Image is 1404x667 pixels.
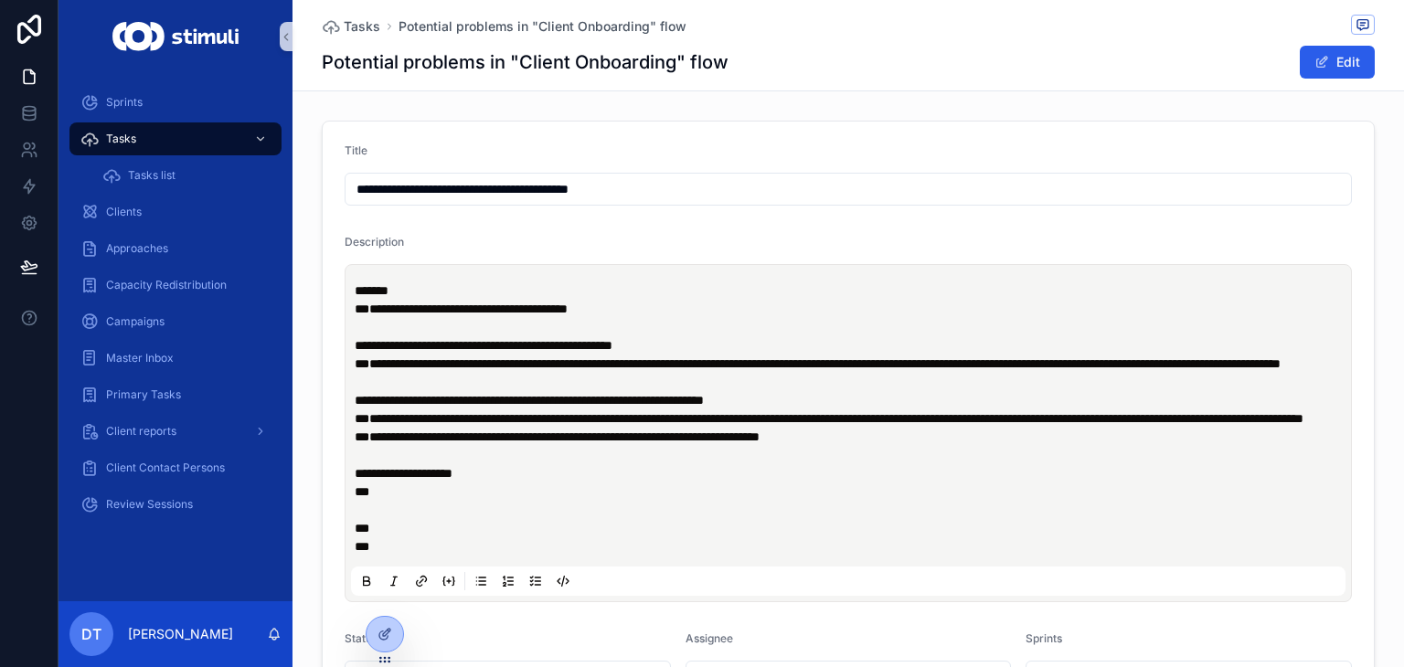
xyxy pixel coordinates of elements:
[69,196,282,228] a: Clients
[69,305,282,338] a: Campaigns
[69,378,282,411] a: Primary Tasks
[1300,46,1375,79] button: Edit
[106,95,143,110] span: Sprints
[106,351,174,365] span: Master Inbox
[106,461,225,475] span: Client Contact Persons
[69,342,282,375] a: Master Inbox
[128,625,233,643] p: [PERSON_NAME]
[1026,631,1062,645] span: Sprints
[81,623,101,645] span: DT
[322,17,380,36] a: Tasks
[345,631,378,645] span: Status
[91,159,282,192] a: Tasks list
[69,415,282,448] a: Client reports
[345,143,367,157] span: Title
[106,387,181,402] span: Primary Tasks
[344,17,380,36] span: Tasks
[69,86,282,119] a: Sprints
[106,205,142,219] span: Clients
[399,17,686,36] a: Potential problems in "Client Onboarding" flow
[69,488,282,521] a: Review Sessions
[106,278,227,292] span: Capacity Redistribution
[112,22,238,51] img: App logo
[69,122,282,155] a: Tasks
[106,497,193,512] span: Review Sessions
[69,451,282,484] a: Client Contact Persons
[106,314,165,329] span: Campaigns
[106,132,136,146] span: Tasks
[128,168,175,183] span: Tasks list
[322,49,729,75] h1: Potential problems in "Client Onboarding" flow
[686,631,733,645] span: Assignee
[58,73,292,545] div: scrollable content
[106,241,168,256] span: Approaches
[345,235,404,249] span: Description
[106,424,176,439] span: Client reports
[69,269,282,302] a: Capacity Redistribution
[69,232,282,265] a: Approaches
